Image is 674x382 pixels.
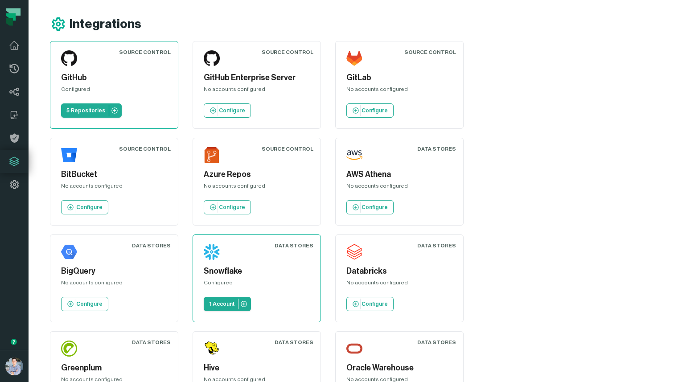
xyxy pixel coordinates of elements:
[404,49,456,56] div: Source Control
[346,341,362,357] img: Oracle Warehouse
[346,279,452,290] div: No accounts configured
[219,107,245,114] p: Configure
[204,72,310,84] h5: GitHub Enterprise Server
[346,72,452,84] h5: GitLab
[204,297,251,311] a: 1 Account
[417,145,456,152] div: Data Stores
[61,200,108,214] a: Configure
[417,242,456,249] div: Data Stores
[346,86,452,96] div: No accounts configured
[346,168,452,181] h5: AWS Athena
[204,50,220,66] img: GitHub Enterprise Server
[119,145,171,152] div: Source Control
[346,200,394,214] a: Configure
[10,338,18,346] div: Tooltip anchor
[61,72,167,84] h5: GitHub
[362,107,388,114] p: Configure
[204,362,310,374] h5: Hive
[76,300,103,308] p: Configure
[346,265,452,277] h5: Databricks
[61,147,77,163] img: BitBucket
[61,244,77,260] img: BigQuery
[346,244,362,260] img: Databricks
[346,147,362,163] img: AWS Athena
[204,244,220,260] img: Snowflake
[262,145,313,152] div: Source Control
[346,50,362,66] img: GitLab
[362,300,388,308] p: Configure
[209,300,234,308] p: 1 Account
[346,362,452,374] h5: Oracle Warehouse
[204,103,251,118] a: Configure
[70,16,141,32] h1: Integrations
[119,49,171,56] div: Source Control
[61,103,122,118] a: 5 Repositories
[204,147,220,163] img: Azure Repos
[61,86,167,96] div: Configured
[204,86,310,96] div: No accounts configured
[61,279,167,290] div: No accounts configured
[362,204,388,211] p: Configure
[132,339,171,346] div: Data Stores
[219,204,245,211] p: Configure
[346,182,452,193] div: No accounts configured
[61,182,167,193] div: No accounts configured
[61,297,108,311] a: Configure
[5,357,23,375] img: avatar of Alon Nafta
[204,279,310,290] div: Configured
[275,242,313,249] div: Data Stores
[417,339,456,346] div: Data Stores
[61,50,77,66] img: GitHub
[132,242,171,249] div: Data Stores
[262,49,313,56] div: Source Control
[61,168,167,181] h5: BitBucket
[61,362,167,374] h5: Greenplum
[204,200,251,214] a: Configure
[61,265,167,277] h5: BigQuery
[66,107,105,114] p: 5 Repositories
[76,204,103,211] p: Configure
[204,168,310,181] h5: Azure Repos
[204,265,310,277] h5: Snowflake
[275,339,313,346] div: Data Stores
[346,103,394,118] a: Configure
[204,341,220,357] img: Hive
[61,341,77,357] img: Greenplum
[204,182,310,193] div: No accounts configured
[346,297,394,311] a: Configure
